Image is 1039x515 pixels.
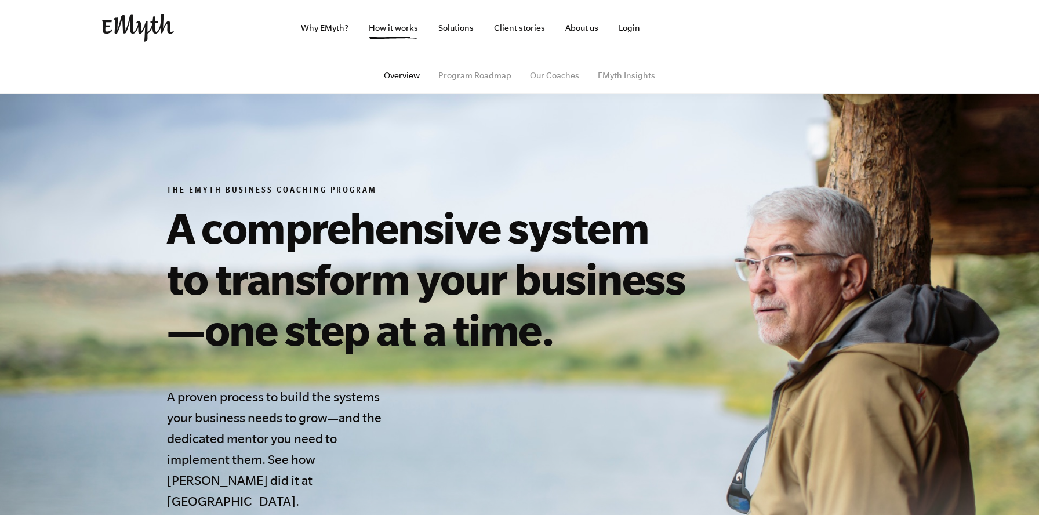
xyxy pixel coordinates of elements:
[598,71,655,80] a: EMyth Insights
[167,386,390,512] h4: A proven process to build the systems your business needs to grow—and the dedicated mentor you ne...
[102,14,174,42] img: EMyth
[167,202,696,355] h1: A comprehensive system to transform your business—one step at a time.
[815,15,937,41] iframe: Embedded CTA
[438,71,511,80] a: Program Roadmap
[384,71,420,80] a: Overview
[167,186,696,197] h6: The EMyth Business Coaching Program
[530,71,579,80] a: Our Coaches
[688,15,809,41] iframe: Embedded CTA
[981,459,1039,515] iframe: Chat Widget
